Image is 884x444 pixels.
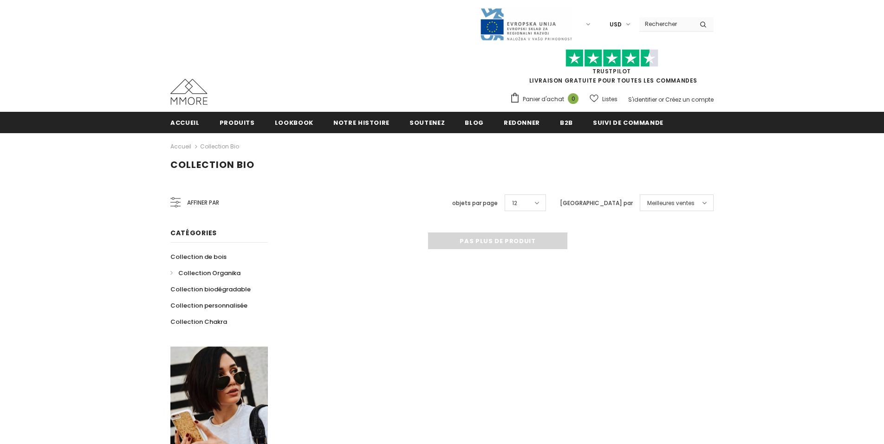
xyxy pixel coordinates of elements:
span: soutenez [409,118,445,127]
a: Collection Bio [200,142,239,150]
span: Collection Chakra [170,317,227,326]
a: Redonner [504,112,540,133]
span: Blog [465,118,484,127]
span: Panier d'achat [523,95,564,104]
a: Accueil [170,112,200,133]
a: TrustPilot [592,67,631,75]
img: Cas MMORE [170,79,208,105]
a: Panier d'achat 0 [510,92,583,106]
a: Collection de bois [170,249,227,265]
a: Notre histoire [333,112,390,133]
span: Redonner [504,118,540,127]
a: Collection personnalisée [170,297,247,314]
a: Suivi de commande [593,112,663,133]
a: Produits [220,112,255,133]
img: Javni Razpis [480,7,572,41]
a: soutenez [409,112,445,133]
span: Lookbook [275,118,313,127]
a: Collection Chakra [170,314,227,330]
a: Accueil [170,141,191,152]
span: Collection Bio [170,158,254,171]
a: Collection Organika [170,265,240,281]
span: Collection de bois [170,252,227,261]
span: Collection personnalisée [170,301,247,310]
span: or [658,96,664,103]
label: [GEOGRAPHIC_DATA] par [560,199,633,208]
span: 12 [512,199,517,208]
span: Listes [602,95,617,104]
span: Collection biodégradable [170,285,251,294]
span: Suivi de commande [593,118,663,127]
span: LIVRAISON GRATUITE POUR TOUTES LES COMMANDES [510,53,714,84]
a: S'identifier [628,96,657,103]
span: Collection Organika [178,269,240,277]
a: Collection biodégradable [170,281,251,297]
a: Blog [465,112,484,133]
span: Produits [220,118,255,127]
span: Catégories [170,228,217,238]
span: Notre histoire [333,118,390,127]
span: USD [610,20,622,29]
span: 0 [568,93,578,104]
a: Listes [590,91,617,107]
a: Créez un compte [665,96,714,103]
span: Affiner par [187,198,219,208]
a: Lookbook [275,112,313,133]
a: B2B [560,112,573,133]
a: Javni Razpis [480,20,572,28]
span: Accueil [170,118,200,127]
input: Search Site [639,17,693,31]
img: Faites confiance aux étoiles pilotes [565,49,658,67]
span: Meilleures ventes [647,199,695,208]
span: B2B [560,118,573,127]
label: objets par page [452,199,498,208]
